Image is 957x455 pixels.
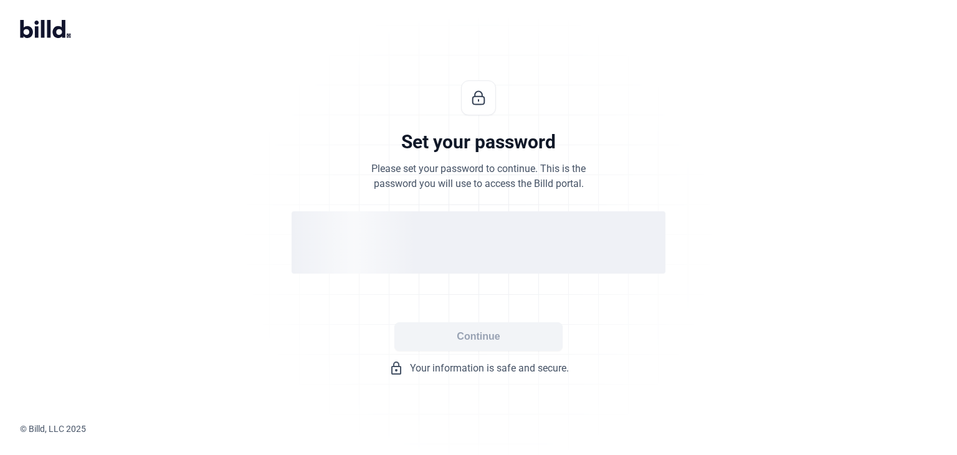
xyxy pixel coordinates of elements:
[389,361,404,376] mat-icon: lock_outline
[394,322,563,351] button: Continue
[371,161,586,191] div: Please set your password to continue. This is the password you will use to access the Billd portal.
[20,423,957,435] div: © Billd, LLC 2025
[401,130,556,154] div: Set your password
[292,211,665,274] div: loading
[292,361,665,376] div: Your information is safe and secure.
